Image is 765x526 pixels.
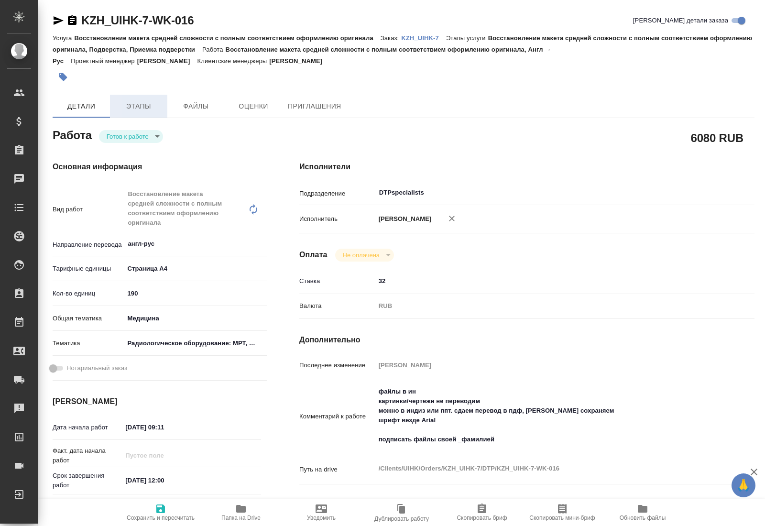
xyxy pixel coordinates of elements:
p: Ставка [299,276,375,286]
button: Скопировать ссылку [66,15,78,26]
p: Исполнитель [299,214,375,224]
p: Факт. дата начала работ [53,446,122,465]
p: Направление перевода [53,240,124,250]
textarea: /Clients/UIHK/Orders/KZH_UIHK-7/DTP/KZH_UIHK-7-WK-016 [375,460,717,477]
input: ✎ Введи что-нибудь [122,420,206,434]
span: Папка на Drive [221,515,261,521]
button: Добавить тэг [53,66,74,88]
p: Дата начала работ [53,423,122,432]
span: Детали [58,100,104,112]
div: Радиологическое оборудование: МРТ, КТ, УЗИ, рентгенография [124,335,267,351]
button: Open [711,192,713,194]
p: Валюта [299,301,375,311]
input: Пустое поле [122,449,206,462]
button: Скопировать ссылку для ЯМессенджера [53,15,64,26]
div: Медицина [124,310,267,327]
button: Папка на Drive [201,499,281,526]
a: KZH_UIHK-7 [401,33,446,42]
p: Срок завершения работ [53,471,122,490]
span: Дублировать работу [374,515,429,522]
h4: Основная информация [53,161,261,173]
span: [PERSON_NAME] детали заказа [633,16,728,25]
span: Сохранить и пересчитать [127,515,195,521]
span: Приглашения [288,100,341,112]
div: Готов к работе [99,130,163,143]
input: ✎ Введи что-нибудь [375,274,717,288]
span: Скопировать мини-бриф [529,515,595,521]
p: Путь на drive [299,465,375,474]
p: Тематика [53,339,124,348]
p: Восстановление макета средней сложности с полным соответствием оформлению оригинала, Англ → Рус [53,46,551,65]
p: Подразделение [299,189,375,198]
p: Этапы услуги [446,34,488,42]
p: Клиентские менеджеры [197,57,270,65]
input: Пустое поле [375,358,717,372]
button: Дублировать работу [361,499,442,526]
p: Кол-во единиц [53,289,124,298]
button: Open [262,243,263,245]
div: RUB [375,298,717,314]
button: Скопировать мини-бриф [522,499,602,526]
p: Общая тематика [53,314,124,323]
span: 🙏 [735,475,752,495]
h4: Оплата [299,249,328,261]
button: Обновить файлы [602,499,683,526]
button: 🙏 [732,473,755,497]
p: Комментарий к работе [299,412,375,421]
div: Страница А4 [124,261,267,277]
p: [PERSON_NAME] [375,214,432,224]
textarea: файлы в ин картинки/чертежи не переводим можно в индиз или ппт. сдаем перевод в пдф, [PERSON_NAME... [375,384,717,448]
p: Работа [202,46,226,53]
button: Сохранить и пересчитать [120,499,201,526]
h4: Исполнители [299,161,754,173]
p: Проектный менеджер [71,57,137,65]
p: Услуга [53,34,74,42]
p: Тарифные единицы [53,264,124,274]
span: Скопировать бриф [457,515,507,521]
span: Обновить файлы [620,515,666,521]
h2: Работа [53,126,92,143]
button: Готов к работе [104,132,152,141]
p: Вид работ [53,205,124,214]
input: ✎ Введи что-нибудь [124,286,267,300]
button: Уведомить [281,499,361,526]
h4: [PERSON_NAME] [53,396,261,407]
button: Не оплачена [340,251,382,259]
button: Удалить исполнителя [441,208,462,229]
p: [PERSON_NAME] [269,57,329,65]
span: Уведомить [307,515,336,521]
span: Файлы [173,100,219,112]
p: KZH_UIHK-7 [401,34,446,42]
h4: Дополнительно [299,334,754,346]
input: ✎ Введи что-нибудь [122,473,206,487]
a: KZH_UIHK-7-WK-016 [81,14,194,27]
span: Нотариальный заказ [66,363,127,373]
span: Этапы [116,100,162,112]
p: Восстановление макета средней сложности с полным соответствием оформлению оригинала [74,34,380,42]
p: [PERSON_NAME] [137,57,197,65]
div: Готов к работе [335,249,394,262]
h2: 6080 RUB [691,130,743,146]
p: Заказ: [381,34,401,42]
span: Оценки [230,100,276,112]
p: Последнее изменение [299,361,375,370]
button: Скопировать бриф [442,499,522,526]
